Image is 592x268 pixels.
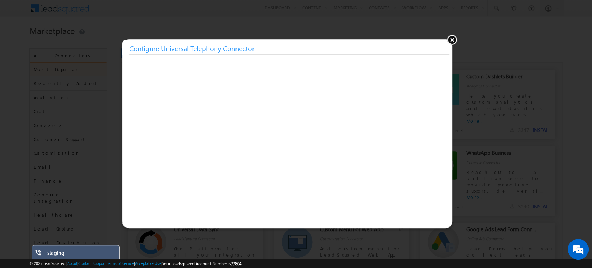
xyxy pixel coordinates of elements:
a: Terms of Service [107,261,134,266]
a: About [67,261,77,266]
div: staging [47,250,114,259]
span: 77804 [231,261,241,266]
textarea: Type your message and hit 'Enter' [9,64,127,208]
div: Minimize live chat window [114,3,130,20]
a: Acceptable Use [135,261,161,266]
h3: Configure Universal Telephony Connector [129,42,449,55]
span: Your Leadsquared Account Number is [162,261,241,266]
div: Chat with us now [36,36,117,45]
em: Start Chat [94,214,126,223]
a: Contact Support [78,261,106,266]
img: d_60004797649_company_0_60004797649 [12,36,29,45]
span: © 2025 LeadSquared | | | | | [29,260,241,267]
